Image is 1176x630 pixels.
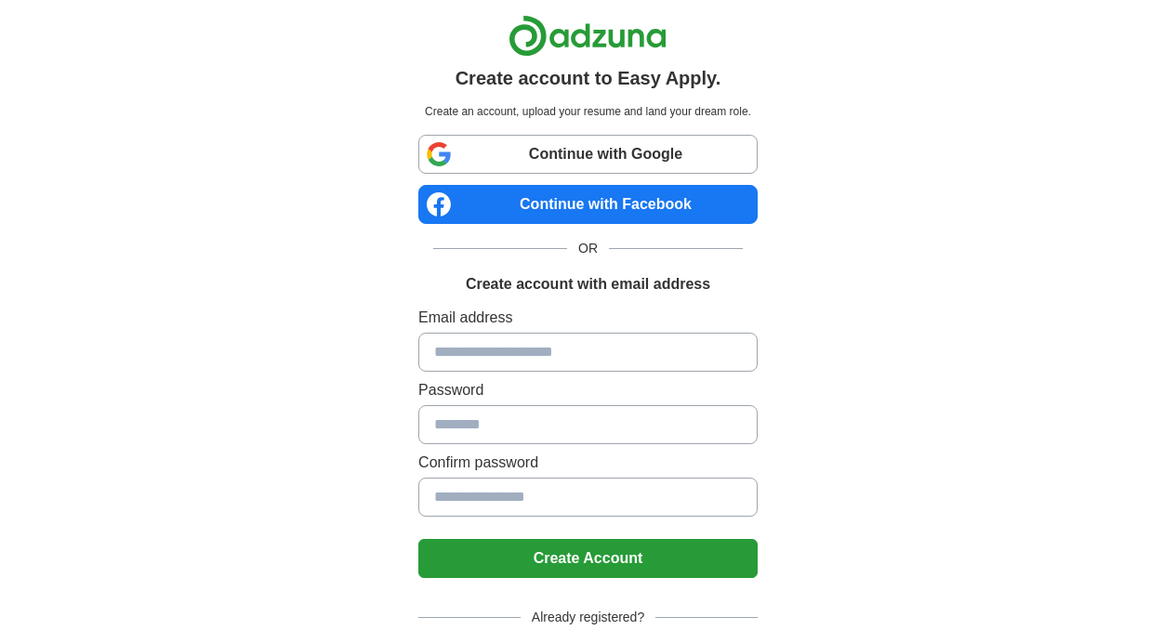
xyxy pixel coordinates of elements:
label: Email address [418,307,758,329]
p: Create an account, upload your resume and land your dream role. [422,103,754,120]
button: Create Account [418,539,758,578]
a: Continue with Google [418,135,758,174]
span: Already registered? [521,608,655,627]
img: Adzuna logo [509,15,667,57]
label: Password [418,379,758,401]
h1: Create account to Easy Apply. [456,64,721,92]
h1: Create account with email address [466,273,710,295]
label: Confirm password [418,452,758,474]
a: Continue with Facebook [418,185,758,224]
span: OR [567,239,609,258]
